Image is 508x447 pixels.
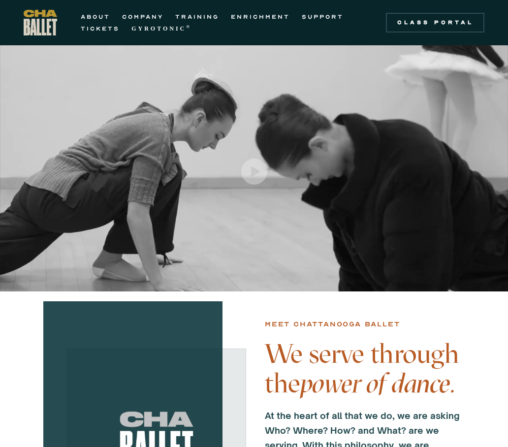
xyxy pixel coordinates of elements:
h4: We serve through the [265,339,462,398]
a: GYROTONIC® [131,23,191,34]
div: Meet chattanooga ballet [265,319,400,330]
a: home [24,10,57,35]
a: COMPANY [122,11,163,23]
a: SUPPORT [302,11,344,23]
strong: GYROTONIC [131,25,186,32]
a: Class Portal [386,13,484,32]
em: power of dance. [300,367,456,399]
a: TRAINING [175,11,219,23]
a: ABOUT [81,11,110,23]
a: TICKETS [81,23,120,34]
div: Class Portal [392,19,478,27]
sup: ® [186,24,191,29]
a: ENRICHMENT [231,11,290,23]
